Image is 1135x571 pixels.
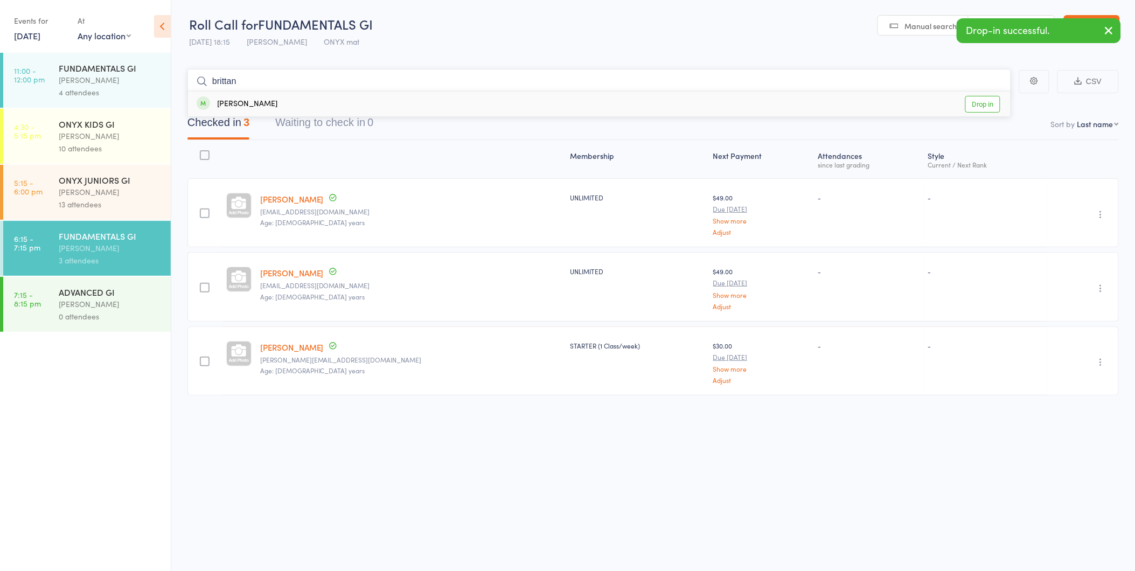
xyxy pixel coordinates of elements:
small: Due [DATE] [713,279,810,287]
div: Atten­dances [814,145,924,173]
div: [PERSON_NAME] [59,130,162,142]
a: Adjust [713,303,810,310]
a: Adjust [713,377,810,384]
span: [DATE] 18:15 [189,36,230,47]
span: [PERSON_NAME] [247,36,307,47]
time: 5:15 - 6:00 pm [14,178,43,196]
time: 4:30 - 5:15 pm [14,122,41,140]
a: Show more [713,291,810,298]
button: Checked in3 [187,111,249,140]
button: CSV [1057,70,1119,93]
small: Due [DATE] [713,205,810,213]
div: [PERSON_NAME] [59,298,162,310]
a: 5:15 -6:00 pmONYX JUNIORS GI[PERSON_NAME]13 attendees [3,165,171,220]
div: Drop-in successful. [957,18,1121,43]
div: - [928,267,1043,276]
div: ONYX KIDS GI [59,118,162,130]
div: UNLIMITED [570,193,705,202]
div: At [78,12,131,30]
div: 0 [367,116,373,128]
a: Drop in [965,96,1000,113]
a: 7:15 -8:15 pmADVANCED GI[PERSON_NAME]0 attendees [3,277,171,332]
div: 13 attendees [59,198,162,211]
div: 0 attendees [59,310,162,323]
div: Next Payment [709,145,814,173]
a: Adjust [713,228,810,235]
div: $49.00 [713,193,810,235]
div: [PERSON_NAME] [197,98,277,110]
div: - [818,193,920,202]
span: Age: [DEMOGRAPHIC_DATA] years [260,292,365,301]
span: Manual search [905,20,957,31]
a: [DATE] [14,30,40,41]
div: [PERSON_NAME] [59,186,162,198]
div: [PERSON_NAME] [59,242,162,254]
div: $49.00 [713,267,810,309]
div: FUNDAMENTALS GI [59,62,162,74]
div: 3 [243,116,249,128]
a: Show more [713,365,810,372]
div: 4 attendees [59,86,162,99]
a: Show more [713,217,810,224]
label: Sort by [1051,119,1075,129]
small: lance.stephenson7@gmail.com [260,356,561,364]
a: Exit roll call [1064,15,1120,37]
div: [PERSON_NAME] [59,74,162,86]
div: 10 attendees [59,142,162,155]
div: Membership [566,145,709,173]
small: rdbryantholdings@gmail.com [260,208,561,215]
div: ONYX JUNIORS GI [59,174,162,186]
div: - [928,193,1043,202]
input: Search by name [187,69,1011,94]
a: [PERSON_NAME] [260,267,324,278]
div: since last grading [818,161,920,168]
div: - [928,341,1043,350]
span: Age: [DEMOGRAPHIC_DATA] years [260,366,365,375]
a: [PERSON_NAME] [260,342,324,353]
small: mamoth.eats@gmail.com [260,282,561,289]
time: 11:00 - 12:00 pm [14,66,45,83]
div: $30.00 [713,341,810,384]
div: 3 attendees [59,254,162,267]
a: [PERSON_NAME] [260,193,324,205]
div: Any location [78,30,131,41]
span: Age: [DEMOGRAPHIC_DATA] years [260,218,365,227]
a: 4:30 -5:15 pmONYX KIDS GI[PERSON_NAME]10 attendees [3,109,171,164]
a: 11:00 -12:00 pmFUNDAMENTALS GI[PERSON_NAME]4 attendees [3,53,171,108]
div: FUNDAMENTALS GI [59,230,162,242]
span: FUNDAMENTALS GI [258,15,373,33]
div: STARTER (1 Class/week) [570,341,705,350]
div: Current / Next Rank [928,161,1043,168]
span: ONYX mat [324,36,359,47]
time: 6:15 - 7:15 pm [14,234,40,252]
div: - [818,267,920,276]
div: UNLIMITED [570,267,705,276]
div: ADVANCED GI [59,286,162,298]
button: Waiting to check in0 [275,111,373,140]
a: 6:15 -7:15 pmFUNDAMENTALS GI[PERSON_NAME]3 attendees [3,221,171,276]
small: Due [DATE] [713,353,810,361]
time: 7:15 - 8:15 pm [14,290,41,308]
span: Roll Call for [189,15,258,33]
div: Style [924,145,1047,173]
div: Last name [1077,119,1113,129]
div: Events for [14,12,67,30]
div: - [818,341,920,350]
